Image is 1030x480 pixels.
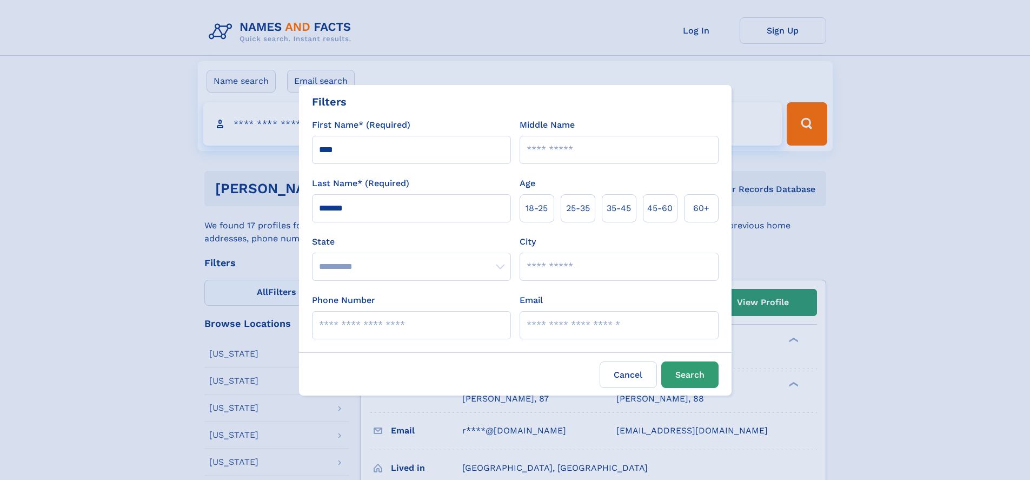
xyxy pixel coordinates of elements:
[312,119,410,131] label: First Name* (Required)
[526,202,548,215] span: 18‑25
[312,177,409,190] label: Last Name* (Required)
[607,202,631,215] span: 35‑45
[661,361,719,388] button: Search
[600,361,657,388] label: Cancel
[520,119,575,131] label: Middle Name
[520,177,535,190] label: Age
[520,294,543,307] label: Email
[312,94,347,110] div: Filters
[312,235,511,248] label: State
[693,202,709,215] span: 60+
[647,202,673,215] span: 45‑60
[520,235,536,248] label: City
[566,202,590,215] span: 25‑35
[312,294,375,307] label: Phone Number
